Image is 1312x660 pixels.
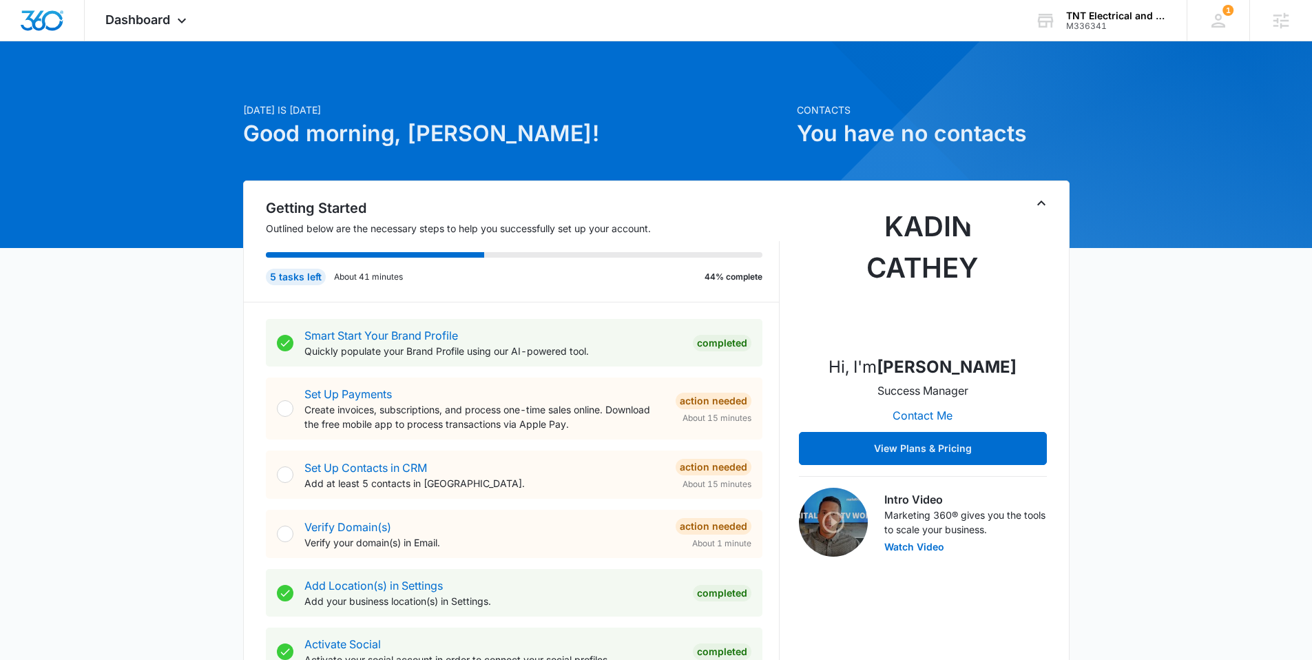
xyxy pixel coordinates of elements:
p: 44% complete [705,271,762,283]
p: Add at least 5 contacts in [GEOGRAPHIC_DATA]. [304,476,665,491]
span: About 1 minute [692,537,751,550]
button: View Plans & Pricing [799,432,1047,465]
p: About 41 minutes [334,271,403,283]
div: Completed [693,643,751,660]
span: About 15 minutes [683,412,751,424]
p: Outlined below are the necessary steps to help you successfully set up your account. [266,221,780,236]
h1: You have no contacts [797,117,1070,150]
a: Add Location(s) in Settings [304,579,443,592]
div: Completed [693,585,751,601]
button: Toggle Collapse [1033,195,1050,212]
div: Completed [693,335,751,351]
p: Verify your domain(s) in Email. [304,535,665,550]
a: Verify Domain(s) [304,520,391,534]
span: 1 [1222,5,1233,16]
p: Quickly populate your Brand Profile using our AI-powered tool. [304,344,682,358]
p: Marketing 360® gives you the tools to scale your business. [884,508,1047,537]
h2: Getting Started [266,198,780,218]
a: Activate Social [304,637,381,651]
span: About 15 minutes [683,478,751,491]
div: account id [1066,21,1167,31]
p: Create invoices, subscriptions, and process one-time sales online. Download the free mobile app t... [304,402,665,431]
h1: Good morning, [PERSON_NAME]! [243,117,789,150]
button: Watch Video [884,542,944,552]
a: Smart Start Your Brand Profile [304,329,458,342]
p: Success Manager [877,382,968,399]
strong: [PERSON_NAME] [877,357,1017,377]
a: Set Up Contacts in CRM [304,461,427,475]
button: Contact Me [879,399,966,432]
p: Hi, I'm [829,355,1017,380]
p: [DATE] is [DATE] [243,103,789,117]
span: Dashboard [105,12,170,27]
img: Intro Video [799,488,868,557]
p: Contacts [797,103,1070,117]
a: Set Up Payments [304,387,392,401]
p: Add your business location(s) in Settings. [304,594,682,608]
div: 5 tasks left [266,269,326,285]
div: Action Needed [676,518,751,535]
img: Kadin Cathey [854,206,992,344]
div: account name [1066,10,1167,21]
h3: Intro Video [884,491,1047,508]
div: notifications count [1222,5,1233,16]
div: Action Needed [676,459,751,475]
div: Action Needed [676,393,751,409]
